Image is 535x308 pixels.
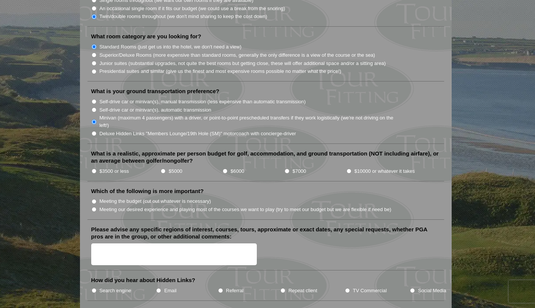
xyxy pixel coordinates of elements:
label: Self-drive car or minivan(s), automatic transmission [99,106,211,114]
label: Meeting our desired experience and playing most of the courses we want to play (try to meet our b... [99,206,392,213]
label: Repeat client [288,287,317,294]
label: How did you hear about Hidden Links? [91,276,196,284]
label: Please advise any specific regions of interest, courses, tours, approximate or exact dates, any s... [91,226,440,240]
label: $10000 or whatever it takes [354,168,415,175]
label: Twin/double rooms throughout (we don't mind sharing to keep the cost down) [99,13,267,20]
label: $3500 or less [99,168,129,175]
label: Referral [226,287,244,294]
label: TV Commercial [353,287,387,294]
label: $7000 [292,168,306,175]
label: $5000 [169,168,182,175]
label: An occasional single room if it fits our budget (we could use a break from the snoring) [99,5,285,12]
label: Deluxe Hidden Links "Members Lounge/19th Hole (SM)" motorcoach with concierge-driver [99,130,296,137]
label: Meeting the budget (cut out whatever is necessary) [99,198,211,205]
label: Presidential suites and similar (give us the finest and most expensive rooms possible no matter w... [99,68,341,75]
label: What is your ground transportation preference? [91,88,220,95]
label: Junior suites (substantial upgrades, not quite the best rooms but getting close, these will offer... [99,60,386,67]
label: Self-drive car or minivan(s), manual transmission (less expensive than automatic transmission) [99,98,306,106]
label: Email [164,287,176,294]
label: Minivan (maximum 4 passengers) with a driver, or point-to-point prescheduled transfers if they wo... [99,114,401,129]
label: Which of the following is more important? [91,187,204,195]
label: $6000 [231,168,244,175]
label: What room category are you looking for? [91,33,201,40]
label: What is a realistic, approximate per person budget for golf, accommodation, and ground transporta... [91,150,440,165]
label: Search engine [99,287,131,294]
label: Social Media [418,287,446,294]
label: Superior/Deluxe Rooms (more expensive than standard rooms, generally the only difference is a vie... [99,51,375,59]
label: Standard Rooms (just get us into the hotel, we don't need a view) [99,43,242,51]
